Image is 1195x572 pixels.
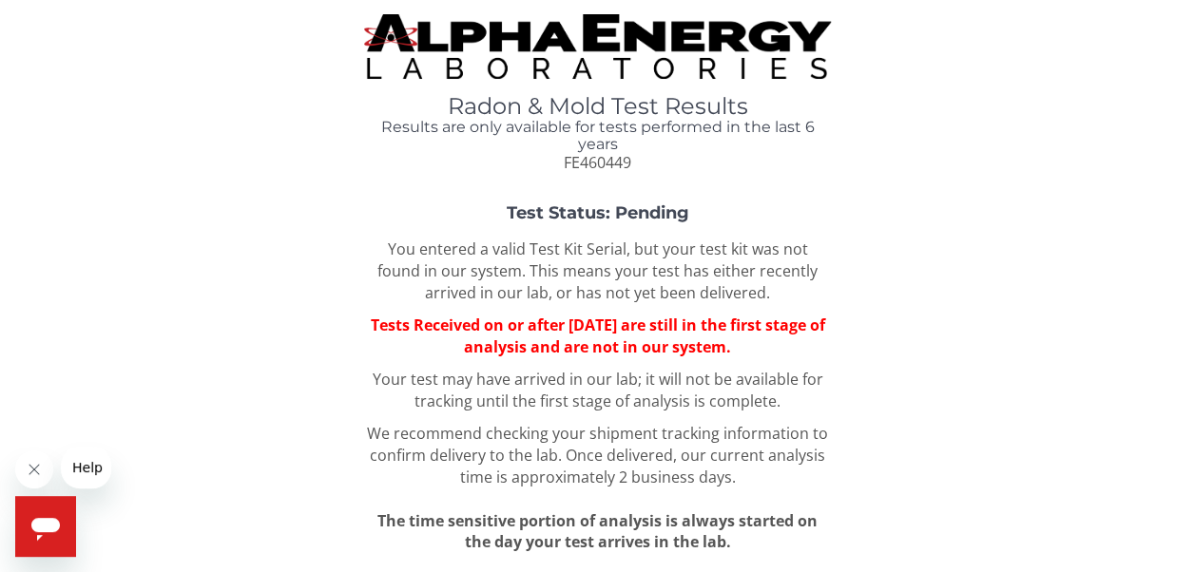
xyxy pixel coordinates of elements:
span: The time sensitive portion of analysis is always started on the day your test arrives in the lab. [377,510,818,553]
img: TightCrop.jpg [364,14,831,79]
span: We recommend checking your shipment tracking information to confirm delivery to the lab. [367,423,828,466]
h1: Radon & Mold Test Results [364,94,831,119]
iframe: Button to launch messaging window [15,496,76,557]
p: Your test may have arrived in our lab; it will not be available for tracking until the first stag... [364,369,831,412]
span: Tests Received on or after [DATE] are still in the first stage of analysis and are not in our sys... [370,315,824,357]
p: You entered a valid Test Kit Serial, but your test kit was not found in our system. This means yo... [364,238,831,304]
iframe: Close message [15,450,53,488]
h4: Results are only available for tests performed in the last 6 years [364,119,831,152]
span: Once delivered, our current analysis time is approximately 2 business days. [459,445,825,487]
iframe: Message from company [61,447,111,488]
strong: Test Status: Pending [506,202,688,223]
span: FE460449 [564,152,631,173]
